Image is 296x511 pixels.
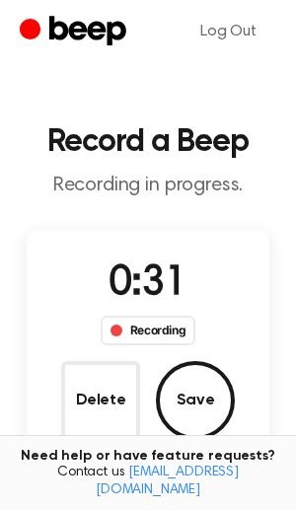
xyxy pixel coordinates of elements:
button: Delete Audio Record [61,361,140,440]
span: Contact us [12,465,284,499]
p: Recording in progress. [16,174,280,198]
span: 0:31 [109,263,187,305]
h1: Record a Beep [16,126,280,158]
button: Save Audio Record [156,361,235,440]
a: [EMAIL_ADDRESS][DOMAIN_NAME] [96,466,239,497]
a: Log Out [181,8,276,55]
div: Recording [101,316,196,345]
a: Beep [20,13,131,51]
